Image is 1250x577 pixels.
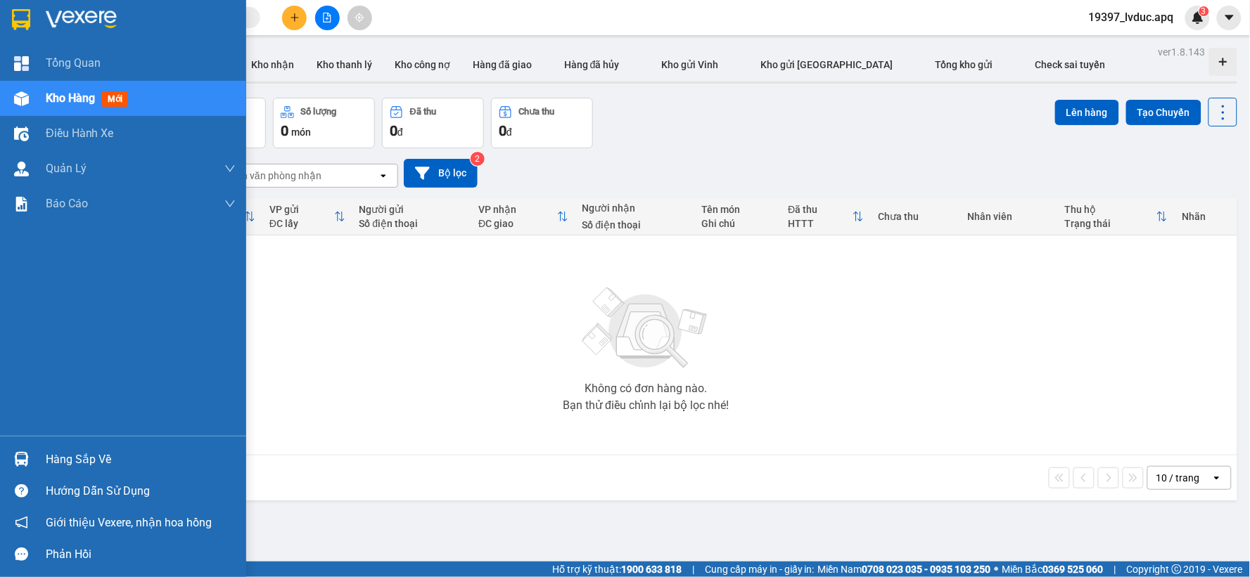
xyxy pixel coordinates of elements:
button: Chưa thu0đ [491,98,593,148]
span: copyright [1172,564,1182,574]
button: Kho nhận [240,48,305,82]
button: Tạo Chuyến [1126,100,1201,125]
span: Điều hành xe [46,124,114,142]
button: Đã thu0đ [382,98,484,148]
div: Chọn văn phòng nhận [224,169,321,183]
div: Người nhận [582,202,688,214]
div: Đã thu [788,204,853,215]
div: Số điện thoại [359,218,465,229]
div: 10 / trang [1156,471,1200,485]
strong: 0708 023 035 - 0935 103 250 [862,564,991,575]
th: Toggle SortBy [471,198,575,235]
div: Đã thu [410,107,436,117]
sup: 2 [471,152,485,166]
img: warehouse-icon [14,91,29,106]
svg: open [1211,472,1223,484]
button: file-add [315,6,340,30]
img: solution-icon [14,197,29,212]
strong: 0369 525 060 [1043,564,1104,575]
div: Chưa thu [519,107,555,117]
span: question-circle [15,484,28,498]
span: Tổng kho gửi [936,59,993,70]
th: Toggle SortBy [262,198,352,235]
div: Số điện thoại [582,219,688,231]
img: logo-vxr [12,9,30,30]
span: món [291,127,311,138]
img: warehouse-icon [14,452,29,467]
span: aim [355,13,364,22]
button: aim [347,6,372,30]
span: Giới thiệu Vexere, nhận hoa hồng [46,514,212,531]
span: | [692,562,694,577]
img: warehouse-icon [14,162,29,176]
button: Kho thanh lý [305,48,383,82]
div: Tên món [702,204,774,215]
span: Tổng Quan [46,54,101,72]
span: Check sai tuyến [1035,59,1106,70]
div: Hàng sắp về [46,449,236,470]
span: Miền Bắc [1002,562,1104,577]
span: 0 [281,122,288,139]
img: logo [7,76,26,145]
span: mới [102,91,128,107]
sup: 3 [1199,6,1209,16]
strong: CHUYỂN PHÁT NHANH AN PHÚ QUÝ [31,11,132,57]
button: plus [282,6,307,30]
span: file-add [322,13,332,22]
span: [GEOGRAPHIC_DATA], [GEOGRAPHIC_DATA] ↔ [GEOGRAPHIC_DATA] [29,60,133,108]
th: Toggle SortBy [1057,198,1175,235]
div: Thu hộ [1064,204,1156,215]
span: đ [506,127,512,138]
button: Bộ lọc [404,159,478,188]
div: Nhân viên [968,211,1051,222]
div: Số lượng [301,107,337,117]
span: đ [397,127,403,138]
span: caret-down [1223,11,1236,24]
div: VP gửi [269,204,334,215]
span: | [1114,562,1116,577]
img: svg+xml;base64,PHN2ZyBjbGFzcz0ibGlzdC1wbHVnX19zdmciIHhtbG5zPSJodHRwOi8vd3d3LnczLm9yZy8yMDAwL3N2Zy... [575,279,716,377]
span: Miền Nam [818,562,991,577]
div: Trạng thái [1064,218,1156,229]
div: Nhãn [1182,211,1230,222]
button: Hàng đã giao [461,48,543,82]
span: Kho hàng [46,91,95,105]
span: 0 [390,122,397,139]
span: Cung cấp máy in - giấy in: [705,562,815,577]
button: Số lượng0món [273,98,375,148]
div: Tạo kho hàng mới [1209,48,1237,76]
div: ĐC giao [478,218,556,229]
span: 3 [1201,6,1206,16]
span: Kho gửi [GEOGRAPHIC_DATA] [761,59,893,70]
button: caret-down [1217,6,1242,30]
span: Hàng đã hủy [564,59,620,70]
div: Ghi chú [702,218,774,229]
svg: open [378,170,389,181]
div: Không có đơn hàng nào. [585,383,707,394]
span: notification [15,516,28,529]
div: ver 1.8.143 [1159,44,1206,60]
img: dashboard-icon [14,56,29,71]
th: Toggle SortBy [781,198,871,235]
span: Báo cáo [46,195,88,212]
strong: 1900 633 818 [621,564,682,575]
span: plus [290,13,300,22]
button: Kho công nợ [383,48,461,82]
div: Người gửi [359,204,465,215]
span: ⚪️ [995,566,999,572]
span: down [224,198,236,209]
span: message [15,547,28,561]
div: Bạn thử điều chỉnh lại bộ lọc nhé! [563,400,729,411]
div: HTTT [788,218,853,229]
span: 19397_lvduc.apq [1078,8,1185,26]
img: warehouse-icon [14,127,29,141]
span: 0 [499,122,506,139]
div: Hướng dẫn sử dụng [46,481,236,502]
button: Lên hàng [1055,100,1119,125]
div: VP nhận [478,204,556,215]
span: down [224,163,236,174]
span: Quản Lý [46,160,87,177]
div: ĐC lấy [269,218,334,229]
span: Hỗ trợ kỹ thuật: [552,562,682,577]
img: icon-new-feature [1192,11,1204,24]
